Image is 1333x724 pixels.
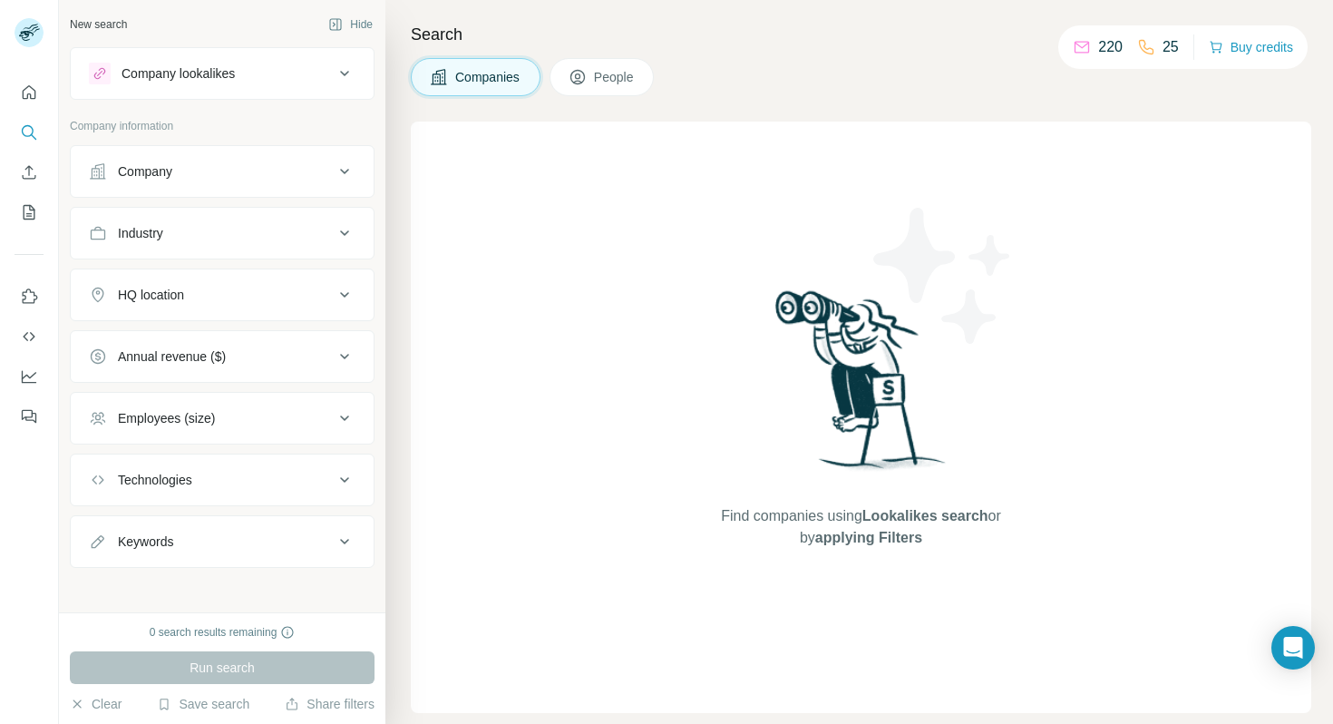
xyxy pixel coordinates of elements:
span: Find companies using or by [715,505,1006,549]
div: HQ location [118,286,184,304]
div: Open Intercom Messenger [1271,626,1315,670]
div: Annual revenue ($) [118,347,226,366]
span: People [594,68,636,86]
button: Buy credits [1209,34,1293,60]
button: Keywords [71,520,374,563]
p: 220 [1098,36,1123,58]
button: Use Surfe on LinkedIn [15,280,44,313]
button: Clear [70,695,122,713]
p: Company information [70,118,375,134]
button: Search [15,116,44,149]
div: Company lookalikes [122,64,235,83]
div: Employees (size) [118,409,215,427]
button: Enrich CSV [15,156,44,189]
img: Surfe Illustration - Woman searching with binoculars [767,286,956,488]
button: Quick start [15,76,44,109]
p: 25 [1163,36,1179,58]
button: Industry [71,211,374,255]
button: Company lookalikes [71,52,374,95]
button: HQ location [71,273,374,317]
span: Companies [455,68,521,86]
h4: Search [411,22,1311,47]
button: Employees (size) [71,396,374,440]
button: Share filters [285,695,375,713]
button: Use Surfe API [15,320,44,353]
button: Annual revenue ($) [71,335,374,378]
div: Technologies [118,471,192,489]
button: Company [71,150,374,193]
button: Feedback [15,400,44,433]
div: Keywords [118,533,173,551]
span: applying Filters [815,530,922,545]
div: Company [118,162,172,181]
button: Hide [316,11,385,38]
div: Industry [118,224,163,242]
button: My lists [15,196,44,229]
img: Surfe Illustration - Stars [861,194,1025,357]
button: Dashboard [15,360,44,393]
button: Technologies [71,458,374,502]
div: New search [70,16,127,33]
div: 0 search results remaining [150,624,296,641]
button: Save search [157,695,249,713]
span: Lookalikes search [862,508,988,523]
